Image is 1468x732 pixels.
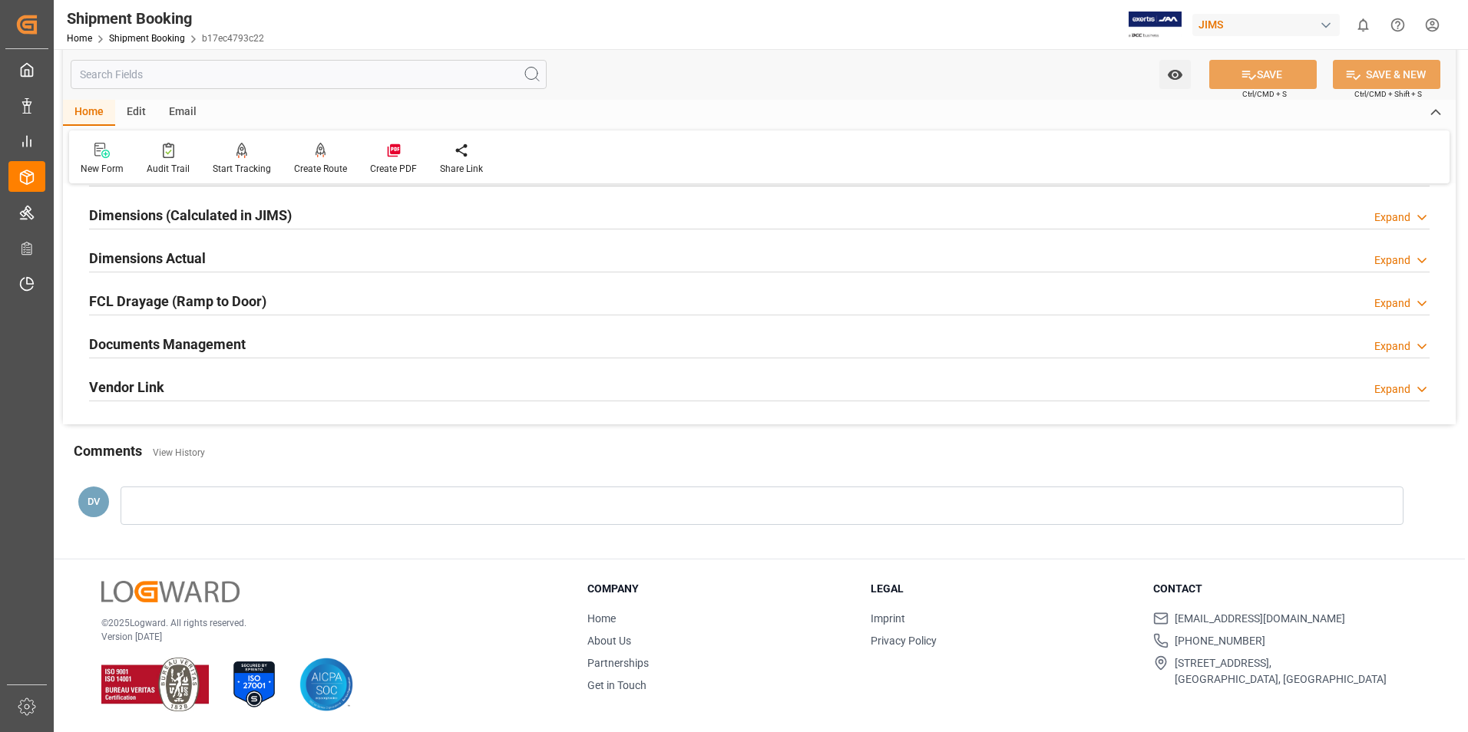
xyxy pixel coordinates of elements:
[1346,8,1380,42] button: show 0 new notifications
[1354,88,1422,100] span: Ctrl/CMD + Shift + S
[101,658,209,711] img: ISO 9001 & ISO 14001 Certification
[1374,252,1410,269] div: Expand
[1209,60,1317,89] button: SAVE
[1129,12,1182,38] img: Exertis%20JAM%20-%20Email%20Logo.jpg_1722504956.jpg
[440,162,483,176] div: Share Link
[587,635,631,647] a: About Us
[109,33,185,44] a: Shipment Booking
[89,291,266,312] h2: FCL Drayage (Ramp to Door)
[1374,209,1410,226] div: Expand
[63,100,115,126] div: Home
[67,7,264,30] div: Shipment Booking
[157,100,208,126] div: Email
[1175,655,1387,687] span: [STREET_ADDRESS], [GEOGRAPHIC_DATA], [GEOGRAPHIC_DATA]
[89,205,292,226] h2: Dimensions (Calculated in JIMS)
[871,635,937,647] a: Privacy Policy
[1333,60,1440,89] button: SAVE & NEW
[1159,60,1191,89] button: open menu
[871,612,905,625] a: Imprint
[89,377,164,397] h2: Vendor Link
[871,581,1135,597] h3: Legal
[1374,295,1410,312] div: Expand
[294,162,347,176] div: Create Route
[1175,633,1265,649] span: [PHONE_NUMBER]
[147,162,190,176] div: Audit Trail
[153,447,205,458] a: View History
[1374,381,1410,397] div: Expand
[587,657,649,669] a: Partnerships
[370,162,417,176] div: Create PDF
[1192,14,1340,36] div: JIMS
[88,496,100,507] span: DV
[81,162,124,176] div: New Form
[227,658,281,711] img: ISO 27001 Certification
[213,162,271,176] div: Start Tracking
[115,100,157,126] div: Edit
[101,581,240,603] img: Logward Logo
[1175,611,1345,627] span: [EMAIL_ADDRESS][DOMAIN_NAME]
[1380,8,1415,42] button: Help Center
[101,630,549,644] p: Version [DATE]
[89,248,206,269] h2: Dimensions Actual
[1192,10,1346,39] button: JIMS
[67,33,92,44] a: Home
[587,581,851,597] h3: Company
[1153,581,1417,597] h3: Contact
[89,334,246,354] h2: Documents Management
[587,612,616,625] a: Home
[1242,88,1287,100] span: Ctrl/CMD + S
[299,658,353,711] img: AICPA SOC
[1374,338,1410,354] div: Expand
[71,60,547,89] input: Search Fields
[587,679,646,691] a: Get in Touch
[101,616,549,630] p: © 2025 Logward. All rights reserved.
[74,440,142,461] h2: Comments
